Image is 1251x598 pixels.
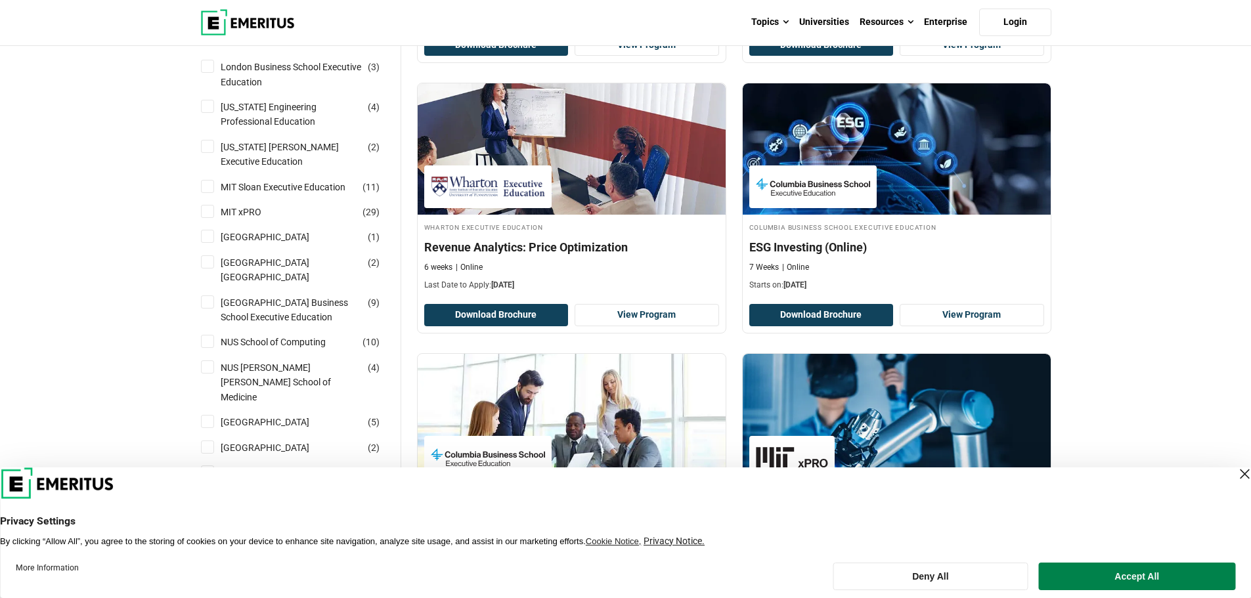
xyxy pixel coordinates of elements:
a: View Program [575,304,719,326]
img: Digital Marketing Intensive (Online) | Online Digital Marketing Course [418,354,726,485]
button: Download Brochure [749,304,894,326]
span: ( ) [368,60,380,74]
span: 2 [371,142,376,152]
h4: Revenue Analytics: Price Optimization [424,239,719,255]
a: London Business School Executive Education [221,60,388,89]
span: 4 [371,102,376,112]
a: [US_STATE] Engineering Professional Education [221,100,388,129]
a: View Program [900,304,1044,326]
a: Finance Course by Columbia Business School Executive Education - September 18, 2025 Columbia Busi... [743,83,1051,297]
a: [GEOGRAPHIC_DATA] [GEOGRAPHIC_DATA] [221,255,388,285]
a: [GEOGRAPHIC_DATA] [221,230,336,244]
span: 5 [371,417,376,427]
p: 7 Weeks [749,262,779,273]
span: ( ) [368,415,380,429]
img: Wharton Executive Education [431,172,545,202]
p: Online [782,262,809,273]
img: Columbia Business School Executive Education [431,442,545,472]
a: Rotman School of Management [221,465,376,480]
img: Columbia Business School Executive Education [756,172,870,202]
a: [GEOGRAPHIC_DATA] Business School Executive Education [221,295,388,325]
a: NUS School of Computing [221,335,352,349]
p: Last Date to Apply: [424,280,719,291]
span: ( ) [368,440,380,455]
span: 2 [371,257,376,268]
p: Online [456,262,483,273]
img: Robotics Essentials | Online Technology Course [743,354,1051,485]
span: ( ) [368,255,380,270]
a: [US_STATE] [PERSON_NAME] Executive Education [221,140,388,169]
span: [DATE] [783,280,806,289]
span: 29 [366,207,376,217]
a: [GEOGRAPHIC_DATA] [221,440,336,455]
p: 6 weeks [424,262,452,273]
img: MIT xPRO [756,442,828,472]
img: Revenue Analytics: Price Optimization | Online Business Management Course [418,83,726,215]
span: ( ) [362,180,380,194]
span: ( ) [368,465,380,480]
a: MIT xPRO [221,205,288,219]
a: Digital Marketing Course by Columbia Business School Executive Education - September 18, 2025 Col... [418,354,726,568]
a: NUS [PERSON_NAME] [PERSON_NAME] School of Medicine [221,360,388,404]
a: Technology Course by MIT xPRO - September 18, 2025 MIT xPRO MIT xPRO Robotics Essentials 10 Weeks... [743,354,1051,568]
a: MIT Sloan Executive Education [221,180,372,194]
img: ESG Investing (Online) | Online Finance Course [743,83,1051,215]
span: 4 [371,362,376,373]
button: Download Brochure [424,304,569,326]
span: 3 [371,62,376,72]
span: 1 [371,232,376,242]
span: ( ) [368,230,380,244]
span: ( ) [362,205,380,219]
h4: ESG Investing (Online) [749,239,1044,255]
span: ( ) [368,140,380,154]
span: 10 [366,337,376,347]
h4: Columbia Business School Executive Education [749,221,1044,232]
p: Starts on: [749,280,1044,291]
span: 2 [371,442,376,453]
span: ( ) [368,360,380,375]
a: [GEOGRAPHIC_DATA] [221,415,336,429]
span: [DATE] [491,280,514,289]
h4: Wharton Executive Education [424,221,719,232]
span: 9 [371,297,376,308]
a: Login [979,9,1051,36]
span: ( ) [368,100,380,114]
span: 11 [366,182,376,192]
span: ( ) [368,295,380,310]
a: Business Management Course by Wharton Executive Education - September 18, 2025 Wharton Executive ... [418,83,726,297]
span: ( ) [362,335,380,349]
